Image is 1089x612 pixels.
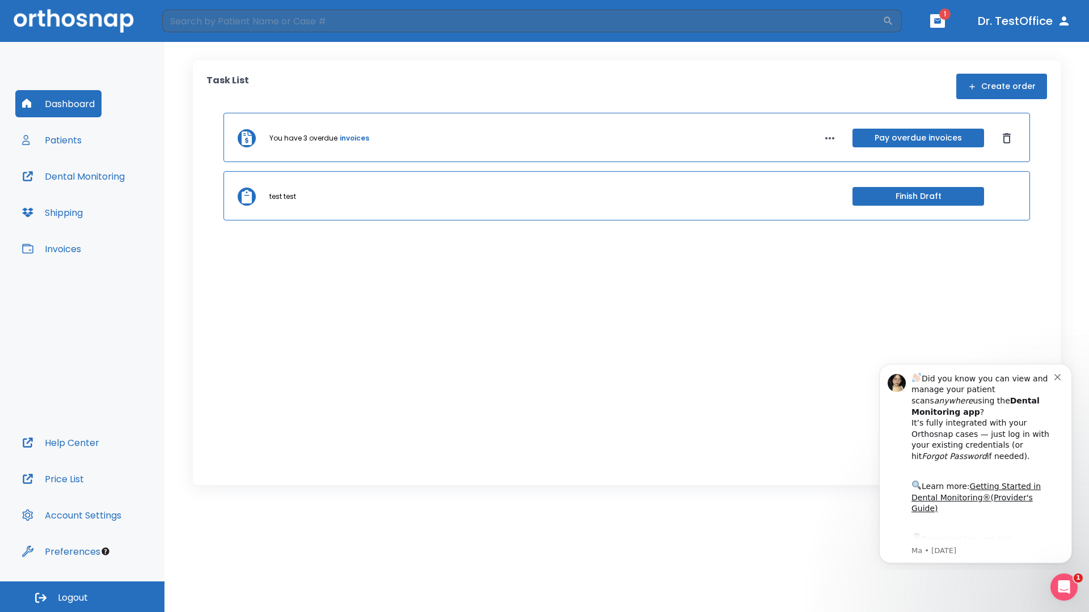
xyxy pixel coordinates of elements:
[49,178,192,236] div: Download the app: | ​ Let us know if you need help getting started!
[1074,573,1083,583] span: 1
[15,538,107,565] button: Preferences
[15,90,102,117] button: Dashboard
[1050,573,1078,601] iframe: Intercom live chat
[15,429,106,456] button: Help Center
[49,192,192,202] p: Message from Ma, sent 5w ago
[269,133,337,143] p: You have 3 overdue
[269,192,296,202] p: test test
[15,501,128,529] button: Account Settings
[15,199,90,226] button: Shipping
[998,129,1016,147] button: Dismiss
[15,126,88,154] button: Patients
[340,133,369,143] a: invoices
[100,546,111,556] div: Tooltip anchor
[15,465,91,492] button: Price List
[14,9,134,32] img: Orthosnap
[15,163,132,190] button: Dental Monitoring
[58,592,88,604] span: Logout
[162,10,883,32] input: Search by Patient Name or Case #
[192,18,201,27] button: Dismiss notification
[862,354,1089,570] iframe: Intercom notifications message
[15,235,88,262] button: Invoices
[206,74,249,99] p: Task List
[852,187,984,206] button: Finish Draft
[49,181,150,201] a: App Store
[852,129,984,147] button: Pay overdue invoices
[939,8,951,20] span: 1
[956,74,1047,99] button: Create order
[973,11,1075,31] button: Dr. TestOffice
